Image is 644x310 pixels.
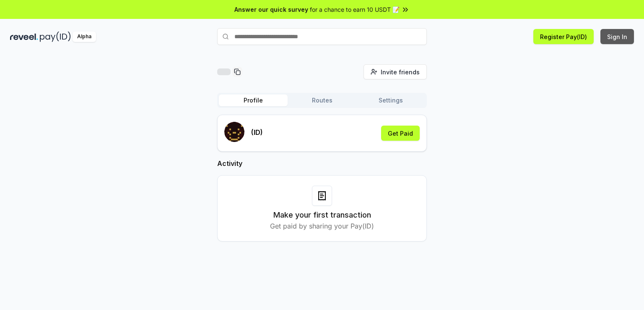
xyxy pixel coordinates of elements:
[273,209,371,221] h3: Make your first transaction
[381,126,420,141] button: Get Paid
[40,32,71,42] img: pay_id
[251,127,263,137] p: (ID)
[533,29,594,44] button: Register Pay(ID)
[270,221,374,231] p: Get paid by sharing your Pay(ID)
[600,29,634,44] button: Sign In
[364,64,427,79] button: Invite friends
[217,158,427,168] h2: Activity
[73,32,96,42] div: Alpha
[381,68,420,76] span: Invite friends
[310,5,400,14] span: for a chance to earn 10 USDT 📝
[234,5,308,14] span: Answer our quick survey
[288,95,356,106] button: Routes
[219,95,288,106] button: Profile
[356,95,425,106] button: Settings
[10,32,38,42] img: reveel_dark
